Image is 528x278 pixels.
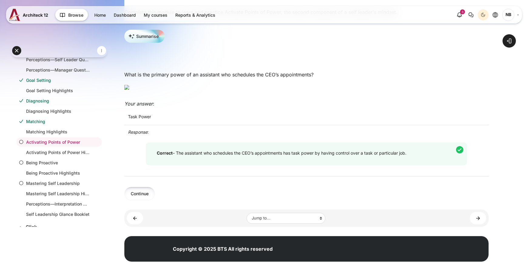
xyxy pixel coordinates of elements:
[26,149,90,156] a: Activating Points of Power Highlights
[454,9,465,20] div: Show notification window with 3 new notifications
[9,9,51,21] a: A12 A12 Architeck 12
[26,87,90,94] a: Goal Setting Highlights
[124,71,489,78] p: What is the primary power of an assistant who schedules the CEO’s appointments?
[26,108,90,114] a: Diagnosing Highlights
[478,9,489,20] button: Light Mode Dark Mode
[479,10,488,19] div: Dark Mode
[502,9,514,21] span: Napat Buthsuwan
[502,9,519,21] a: User menu
[124,101,153,107] em: Your answer
[26,56,90,63] a: Perceptions—Self Leader Questionnaire
[110,10,140,20] a: Dashboard
[128,129,147,135] em: Response
[68,12,83,18] span: Browse
[124,30,165,43] button: Summarise
[128,129,485,165] div: :
[128,142,485,165] div: Do/don't cards
[26,67,90,73] a: Perceptions—Manager Questionnaire (Deep Dive)
[140,10,171,20] a: My courses
[9,9,20,21] img: A12
[26,224,91,231] a: Click
[173,246,273,252] strong: Copyright © 2025 BTS All rights reserved
[26,77,90,83] a: Goal Setting
[17,224,23,230] span: Collapse
[470,212,486,224] a: Activating Points of Power Highlights ►
[490,9,501,20] button: Languages
[124,187,155,200] button: Continue
[26,139,90,145] a: Activating Points of Power
[466,9,476,20] button: There are 0 unread conversations
[157,150,173,156] strong: Correct
[172,10,219,20] a: Reports & Analytics
[26,118,90,125] a: Matching
[26,170,90,176] a: Being Proactive Highlights
[146,142,467,165] div: Do card
[26,129,90,135] a: Matching Highlights
[128,113,485,120] p: Task Power
[460,9,465,14] div: 3
[124,85,129,90] img: image%20%281%29.png
[26,190,90,197] a: Mastering Self Leadership Highlights
[26,98,90,104] a: Diagnosing
[26,159,90,166] a: Being Proactive
[91,10,109,20] a: Home
[26,180,90,186] a: Mastering Self Leadership
[23,12,48,18] span: Architeck 12
[124,100,489,181] div: :
[26,211,90,217] a: Self Leadership Glance Booklet
[55,9,88,21] button: Browse
[127,212,143,224] a: ◄ Matching Highlights
[26,201,90,207] a: Perceptions—Interpretation Guide (Deep Dive)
